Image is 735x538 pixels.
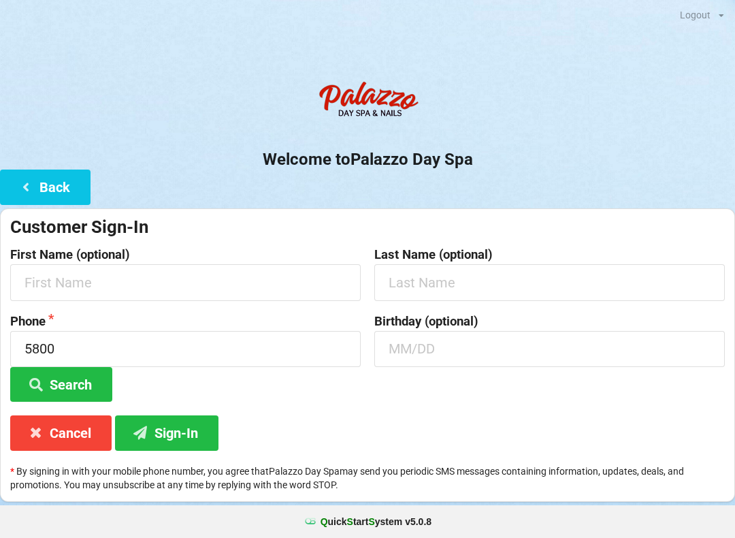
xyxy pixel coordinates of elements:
[10,367,112,402] button: Search
[368,516,374,527] span: S
[374,248,725,262] label: Last Name (optional)
[313,74,422,129] img: PalazzoDaySpaNails-Logo.png
[10,216,725,238] div: Customer Sign-In
[374,331,725,367] input: MM/DD
[321,516,328,527] span: Q
[374,264,725,300] input: Last Name
[10,331,361,367] input: 1234567890
[374,315,725,328] label: Birthday (optional)
[10,464,725,492] p: By signing in with your mobile phone number, you agree that Palazzo Day Spa may send you periodic...
[10,315,361,328] label: Phone
[680,10,710,20] div: Logout
[115,415,218,450] button: Sign-In
[347,516,353,527] span: S
[321,515,431,528] b: uick tart ystem v 5.0.8
[10,248,361,262] label: First Name (optional)
[10,415,112,450] button: Cancel
[10,264,361,300] input: First Name
[304,515,317,528] img: favicon.ico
